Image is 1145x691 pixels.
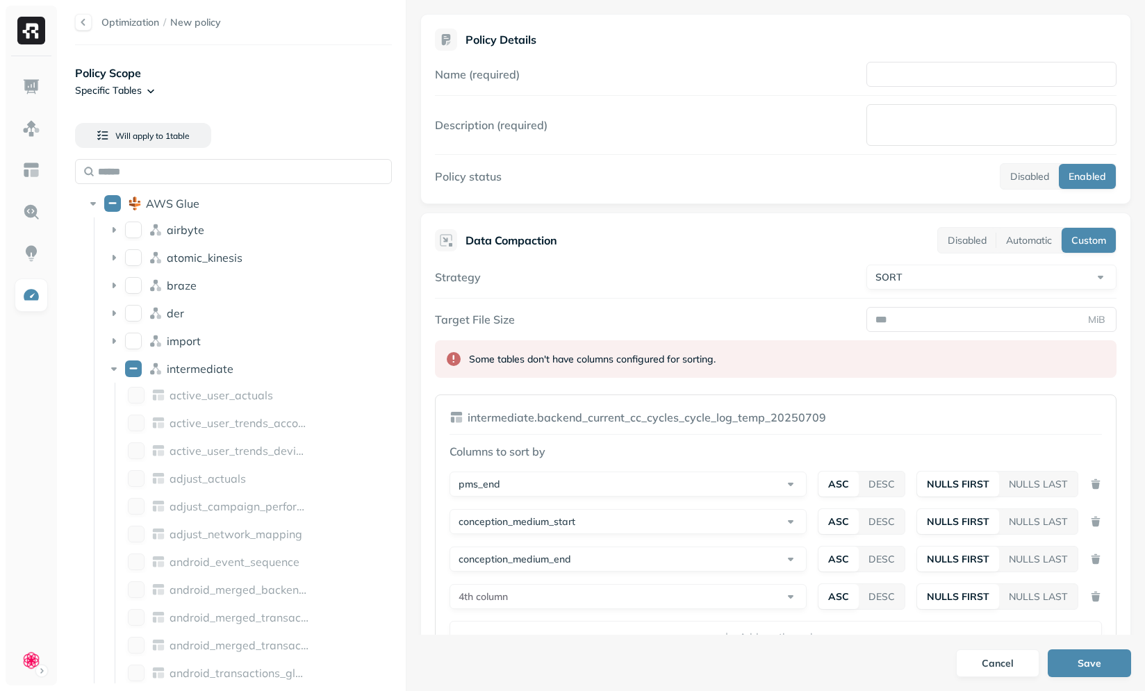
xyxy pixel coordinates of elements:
span: 1 table [163,131,190,141]
p: der [167,306,184,320]
button: airbyte [125,222,142,238]
p: Columns to sort by [450,443,1102,460]
button: android_merged_backend_store_transactions [128,581,145,598]
button: Will apply to 1table [75,123,211,148]
div: AWS GlueAWS Glue [81,192,386,215]
div: active_user_trends_devicesactive_user_trends_devices [122,440,383,462]
span: android_merged_backend_store_transactions [170,583,408,597]
span: android_transactions_global_price_lookup [170,666,389,680]
p: adjust_actuals [170,472,246,485]
span: android_merged_transactions_enriched [170,610,376,624]
p: braze [167,278,197,292]
p: Data Compaction [466,232,557,249]
button: active_user_actuals [128,387,145,403]
button: NULLS FIRST [917,547,999,572]
button: NULLS LAST [999,547,1078,572]
img: Dashboard [22,78,40,96]
button: active_user_trends_devices [128,442,145,459]
label: Description (required) [435,118,547,132]
button: Enabled [1059,164,1116,189]
button: NULLS LAST [999,509,1078,534]
img: Assets [22,119,40,138]
p: android_merged_backend_store_transactions [170,583,308,597]
p: android_merged_transactions_final [170,638,308,652]
img: Insights [22,244,40,263]
p: Specific Tables [75,84,142,97]
img: Clue [22,651,41,670]
button: der [125,305,142,322]
img: Optimization [22,286,40,304]
button: AWS Glue [104,195,121,212]
button: Cancel [956,649,1039,677]
button: NULLS FIRST [917,472,999,497]
p: adjust_network_mapping [170,527,302,541]
button: DESC [859,472,905,497]
div: android_merged_transactions_enrichedandroid_merged_transactions_enriched [122,606,383,628]
div: active_user_actualsactive_user_actuals [122,384,383,406]
div: derder [101,302,384,324]
label: Name (required) [435,67,520,81]
div: android_merged_backend_store_transactionsandroid_merged_backend_store_transactions [122,578,383,601]
p: intermediate.backend_current_cc_cycles_cycle_log_temp_20250709 [468,409,826,426]
p: android_transactions_global_price_lookup [170,666,308,680]
button: intermediate [125,360,142,377]
p: import [167,334,201,348]
p: intermediate [167,362,233,376]
button: android_merged_transactions_enriched [128,609,145,626]
p: atomic_kinesis [167,251,242,265]
div: android_merged_transactions_finalandroid_merged_transactions_final [122,634,383,656]
span: active_user_trends_accounts [170,416,320,430]
button: Disabled [938,228,996,253]
button: DESC [859,584,905,609]
p: / [163,16,166,29]
div: android_event_sequenceandroid_event_sequence [122,551,383,573]
button: ASC [818,472,859,497]
button: ASC [818,509,859,534]
div: airbyteairbyte [101,219,384,241]
div: intermediateintermediate [101,358,384,380]
div: importimport [101,330,384,352]
div: atomic_kinesisatomic_kinesis [101,247,384,269]
button: Save [1048,649,1131,677]
p: android_merged_transactions_enriched [170,610,308,624]
p: adjust_campaign_performance [170,499,308,513]
div: adjust_actualsadjust_actuals [122,467,383,490]
p: Policy Scope [75,65,392,81]
button: adjust_network_mapping [128,526,145,542]
p: Policy Details [466,33,536,47]
button: active_user_trends_accounts [128,415,145,431]
p: airbyte [167,223,204,237]
div: active_user_trends_accountsactive_user_trends_accounts [122,412,383,434]
span: adjust_campaign_performance [170,499,331,513]
img: Query Explorer [22,203,40,221]
button: Custom [1062,228,1116,253]
button: braze [125,277,142,294]
button: NULLS FIRST [917,509,999,534]
button: android_event_sequence [128,553,145,570]
div: Some tables don't have columns configured for sorting. [469,353,716,366]
p: active_user_trends_accounts [170,416,308,430]
button: Disabled [1000,164,1059,189]
p: AWS Glue [146,197,199,210]
button: Automatic [996,228,1062,253]
button: atomic_kinesis [125,249,142,266]
button: adjust_actuals [128,470,145,487]
p: active_user_actuals [170,388,273,402]
label: Strategy [435,270,481,284]
span: New policy [170,16,221,29]
span: active_user_trends_devices [170,444,313,458]
button: android_transactions_global_price_lookup [128,665,145,681]
div: adjust_campaign_performanceadjust_campaign_performance [122,495,383,517]
div: adjust_network_mappingadjust_network_mapping [122,523,383,545]
span: Will apply to [115,131,163,141]
button: ASC [818,584,859,609]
